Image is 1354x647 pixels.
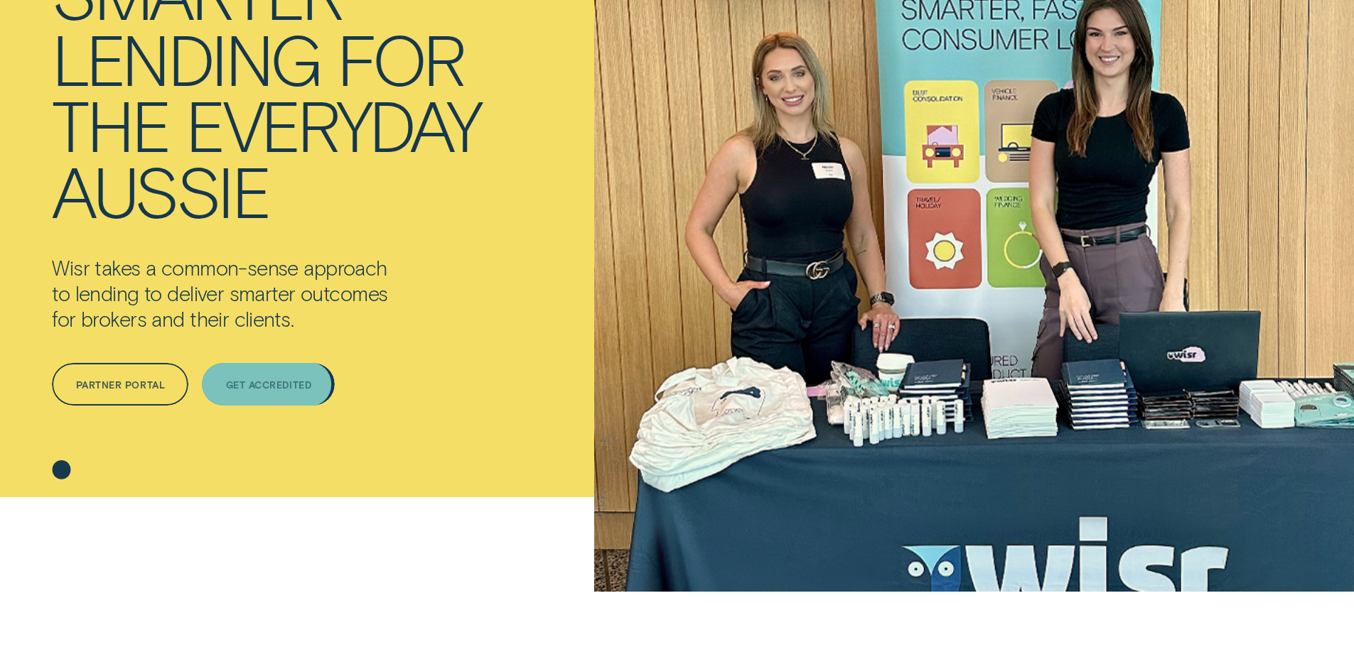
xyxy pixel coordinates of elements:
[76,376,165,385] div: Partner Portal
[52,25,321,91] div: lending
[226,381,311,390] div: Get Accredited
[52,157,269,223] div: Aussie
[52,91,169,157] div: the
[337,25,464,91] div: for
[202,363,335,406] a: Get Accredited
[186,91,480,157] div: everyday
[52,255,463,332] p: Wisr takes a common-sense approach to lending to deliver smarter outcomes for brokers and their c...
[52,363,188,406] a: Partner Portal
